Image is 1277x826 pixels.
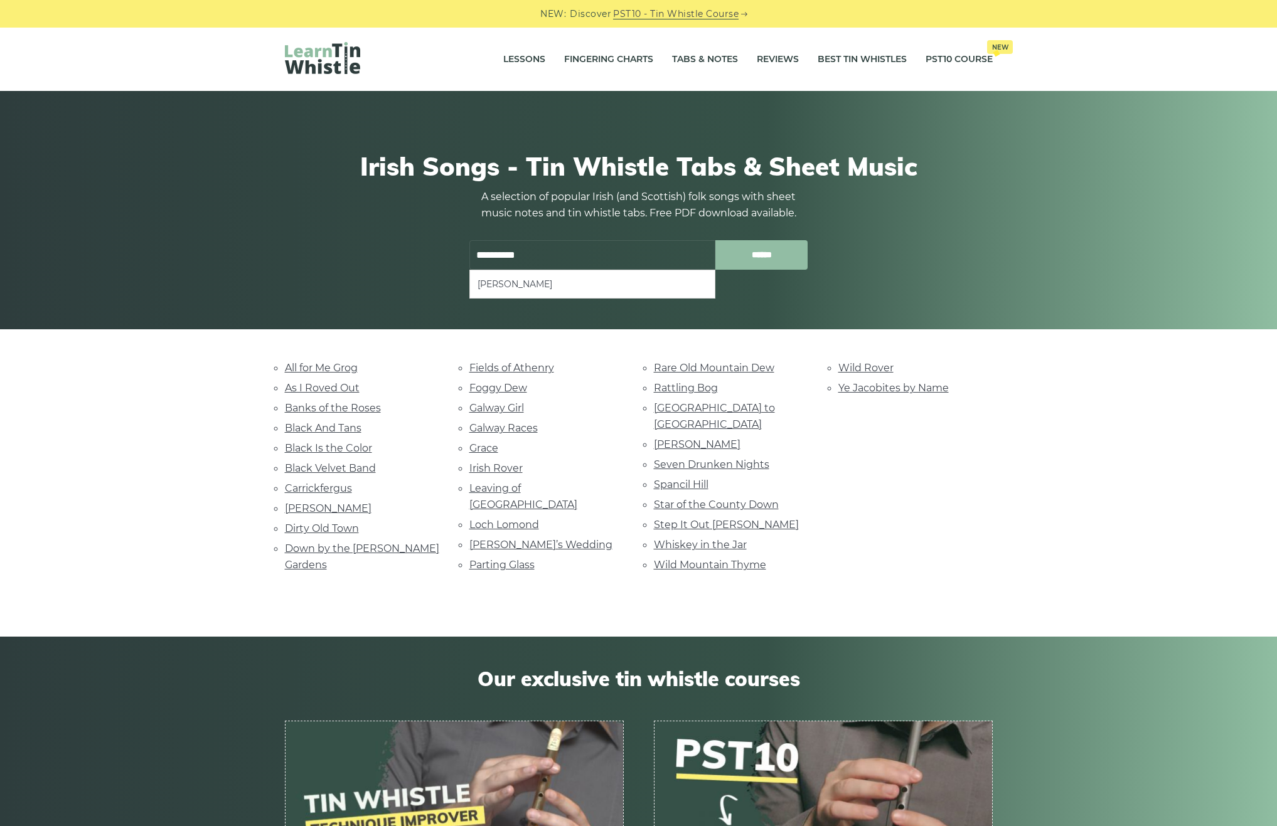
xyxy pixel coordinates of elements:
a: Wild Mountain Thyme [654,559,766,571]
a: Lessons [503,44,545,75]
a: Leaving of [GEOGRAPHIC_DATA] [469,482,577,511]
a: [PERSON_NAME] [654,438,740,450]
a: [GEOGRAPHIC_DATA] to [GEOGRAPHIC_DATA] [654,402,775,430]
a: Black And Tans [285,422,361,434]
a: [PERSON_NAME] [285,502,371,514]
a: Down by the [PERSON_NAME] Gardens [285,543,439,571]
a: Ye Jacobites by Name [838,382,949,394]
a: Spancil Hill [654,479,708,490]
p: A selection of popular Irish (and Scottish) folk songs with sheet music notes and tin whistle tab... [469,189,808,221]
a: Banks of the Roses [285,402,381,414]
h1: Irish Songs - Tin Whistle Tabs & Sheet Music [285,151,993,181]
a: Wild Rover [838,362,894,374]
a: Star of the County Down [654,499,779,511]
a: PST10 CourseNew [926,44,993,75]
a: Tabs & Notes [672,44,738,75]
a: Black Velvet Band [285,462,376,474]
a: Dirty Old Town [285,522,359,534]
a: Fields of Athenry [469,362,554,374]
span: New [987,40,1013,54]
a: Rattling Bog [654,382,718,394]
li: [PERSON_NAME] [478,277,707,292]
a: Black Is the Color [285,442,372,454]
a: [PERSON_NAME]’s Wedding [469,539,612,551]
a: Carrickfergus [285,482,352,494]
a: Step It Out [PERSON_NAME] [654,519,799,531]
a: Grace [469,442,498,454]
a: Irish Rover [469,462,523,474]
a: As I Roved Out [285,382,360,394]
a: Galway Girl [469,402,524,414]
a: Rare Old Mountain Dew [654,362,774,374]
span: Our exclusive tin whistle courses [285,667,993,691]
a: Foggy Dew [469,382,527,394]
a: Loch Lomond [469,519,539,531]
a: Fingering Charts [564,44,653,75]
img: LearnTinWhistle.com [285,42,360,74]
a: All for Me Grog [285,362,358,374]
a: Reviews [757,44,799,75]
a: Galway Races [469,422,538,434]
a: Whiskey in the Jar [654,539,747,551]
a: Best Tin Whistles [818,44,907,75]
a: Parting Glass [469,559,535,571]
a: Seven Drunken Nights [654,458,769,470]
